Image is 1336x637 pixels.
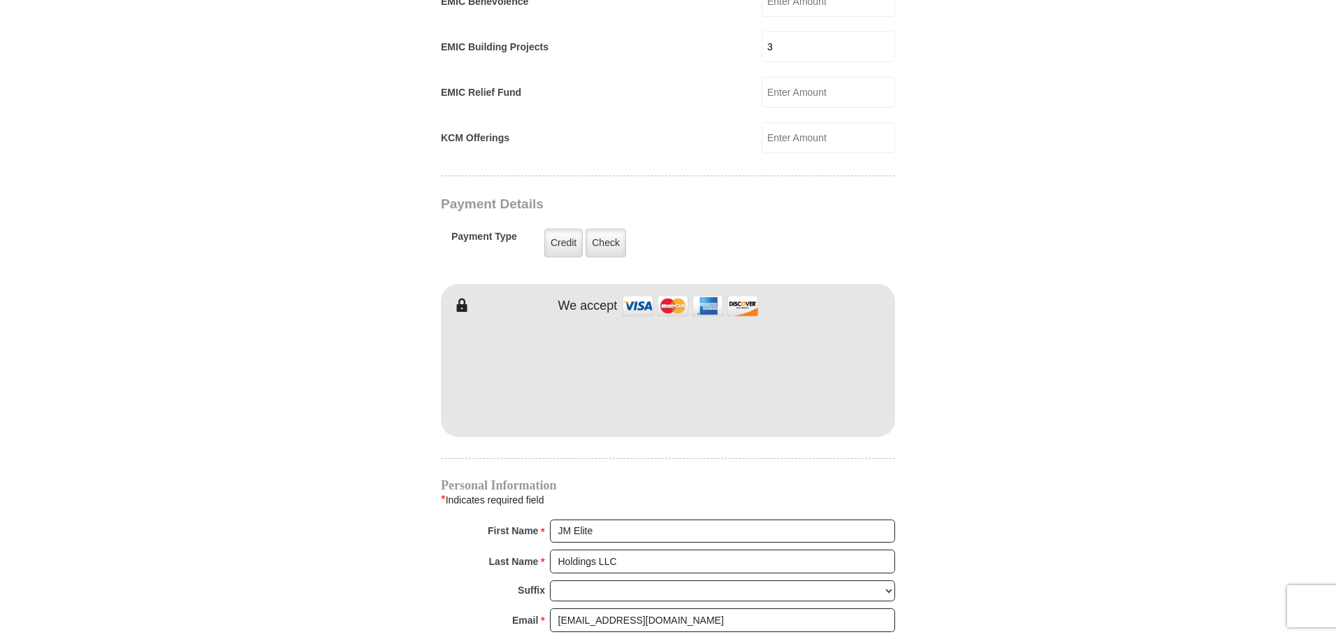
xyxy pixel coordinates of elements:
[441,40,549,55] label: EMIC Building Projects
[441,196,797,213] h3: Payment Details
[762,31,895,62] input: Enter Amount
[544,229,583,257] label: Credit
[620,291,760,321] img: credit cards accepted
[586,229,626,257] label: Check
[441,131,509,145] label: KCM Offerings
[489,552,539,571] strong: Last Name
[518,580,545,600] strong: Suffix
[488,521,538,541] strong: First Name
[762,77,895,108] input: Enter Amount
[441,85,521,100] label: EMIC Relief Fund
[762,122,895,153] input: Enter Amount
[512,610,538,630] strong: Email
[441,491,895,509] div: Indicates required field
[441,480,895,491] h4: Personal Information
[558,299,618,314] h4: We accept
[451,231,517,250] h5: Payment Type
